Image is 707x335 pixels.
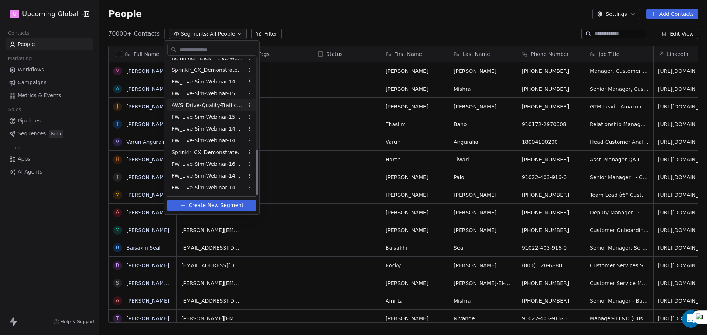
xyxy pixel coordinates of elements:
[172,66,244,74] span: Sprinklr_CX_Demonstrate_Reg_Drive_[DATE]
[189,202,244,209] span: Create New Segment
[172,78,244,86] span: FW_Live-Sim-Webinar-14 Oct'25-NA
[172,90,244,97] span: FW_Live-Sim-Webinar-15Oct'25-EU
[172,101,244,109] span: AWS_Drive-Quality-Traffic_5thOct'25
[172,125,244,133] span: FW_Live-Sim-Webinar-14Oct'25-IND+ANZ
[172,137,244,145] span: FW_Live-Sim-Webinar-14Oct'25-EU
[172,149,244,156] span: Sprinklr_CX_Demonstrate_Reg_Drive_[DATE]
[172,113,244,121] span: FW_Live-Sim-Webinar-15Oct'25-NA
[172,160,244,168] span: FW_Live-Sim-Webinar-16Oct'25-IND+ANZ
[172,184,244,192] span: FW_Live-Sim-Webinar-14Oct'25-IND+ANZ CX
[167,200,256,211] button: Create New Segment
[172,172,244,180] span: FW_Live-Sim-Webinar-14Oct'25-EU CX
